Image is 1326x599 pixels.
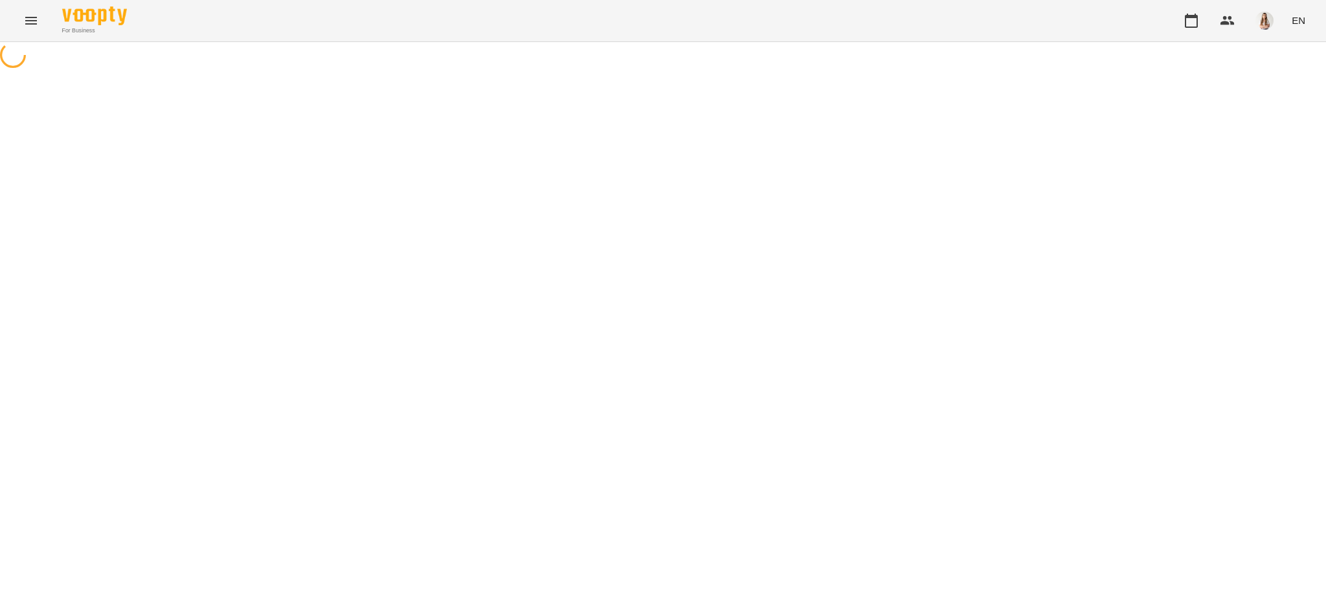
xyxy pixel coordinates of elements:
img: 991d444c6ac07fb383591aa534ce9324.png [1255,12,1274,30]
img: Voopty Logo [62,6,127,25]
span: For Business [62,27,127,35]
span: EN [1292,14,1305,27]
button: Menu [16,5,47,36]
button: EN [1287,8,1310,32]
